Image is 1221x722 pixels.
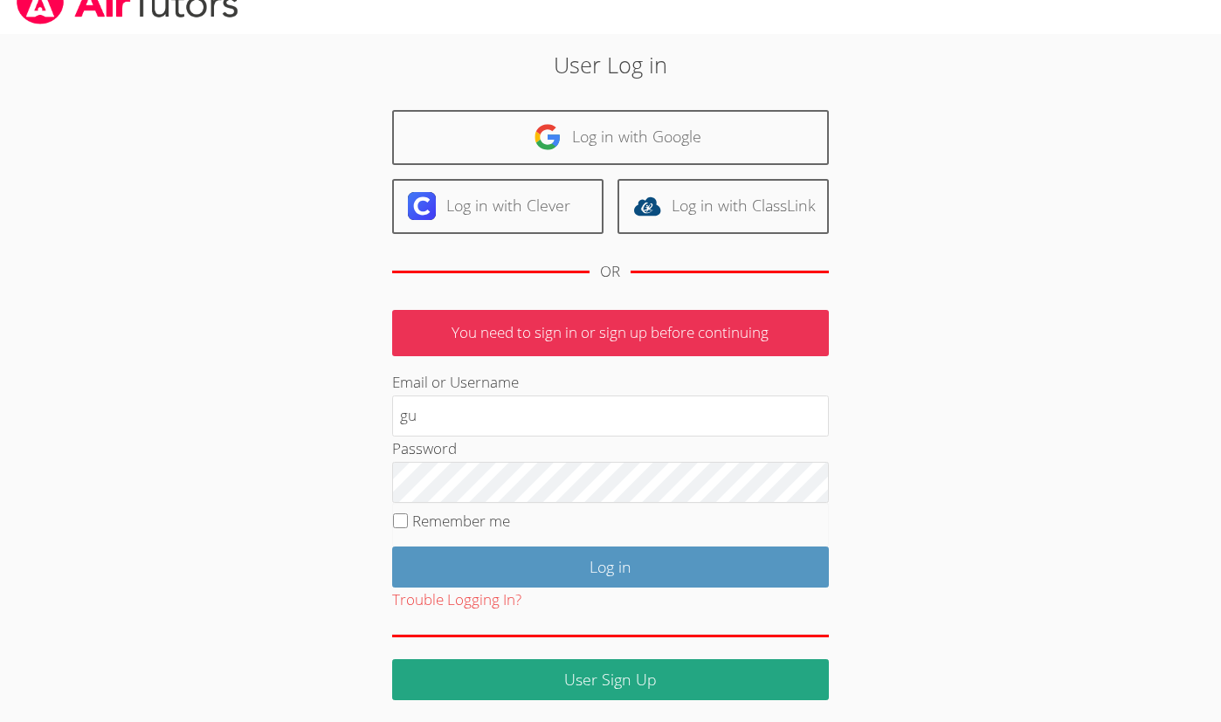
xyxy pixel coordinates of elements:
[392,179,604,234] a: Log in with Clever
[392,588,521,613] button: Trouble Logging In?
[412,511,510,531] label: Remember me
[408,192,436,220] img: clever-logo-6eab21bc6e7a338710f1a6ff85c0baf02591cd810cc4098c63d3a4b26e2feb20.svg
[392,310,829,356] p: You need to sign in or sign up before continuing
[617,179,829,234] a: Log in with ClassLink
[600,259,620,285] div: OR
[392,372,519,392] label: Email or Username
[534,123,562,151] img: google-logo-50288ca7cdecda66e5e0955fdab243c47b7ad437acaf1139b6f446037453330a.svg
[392,547,829,588] input: Log in
[281,48,941,81] h2: User Log in
[392,110,829,165] a: Log in with Google
[392,438,457,458] label: Password
[392,659,829,700] a: User Sign Up
[633,192,661,220] img: classlink-logo-d6bb404cc1216ec64c9a2012d9dc4662098be43eaf13dc465df04b49fa7ab582.svg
